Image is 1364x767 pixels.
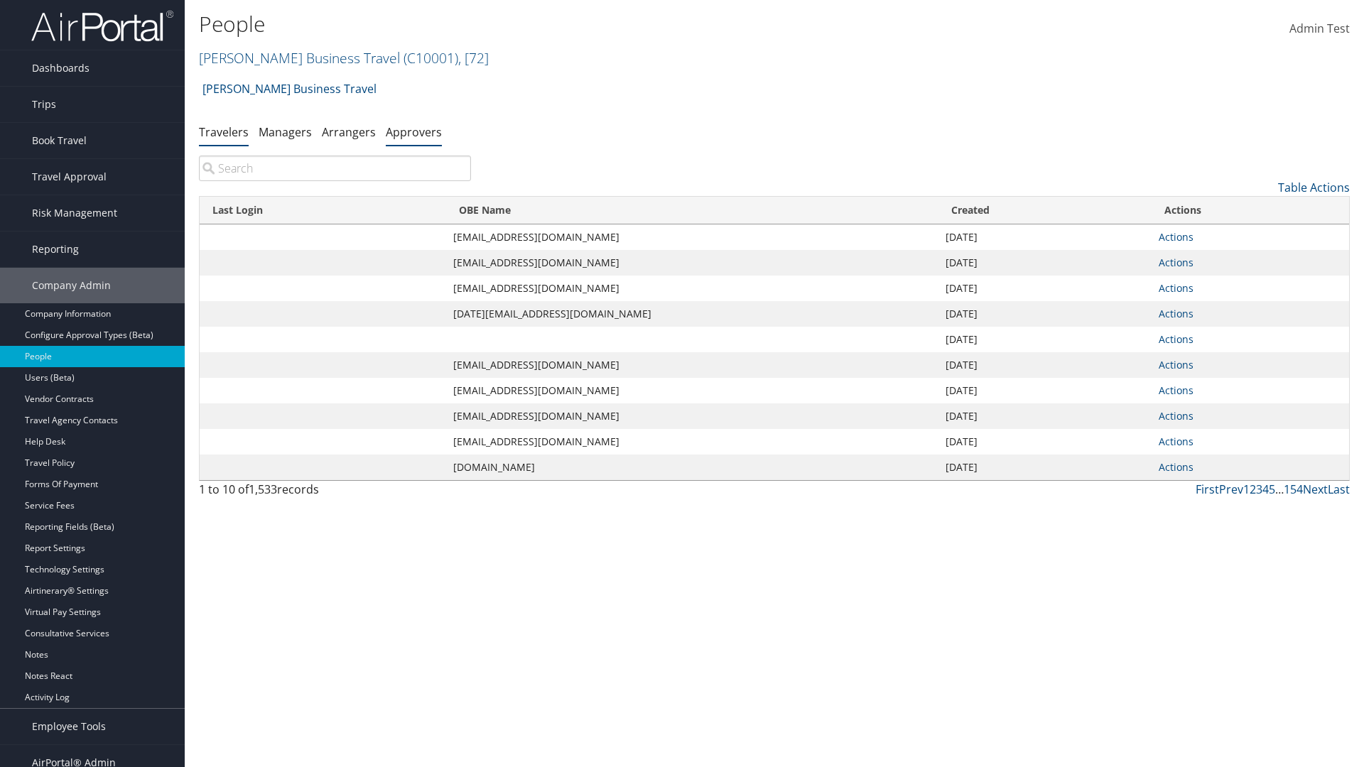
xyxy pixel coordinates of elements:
[446,276,938,301] td: [EMAIL_ADDRESS][DOMAIN_NAME]
[938,403,1152,429] td: [DATE]
[1159,307,1193,320] a: Actions
[32,123,87,158] span: Book Travel
[938,224,1152,250] td: [DATE]
[404,48,458,67] span: ( C10001 )
[446,429,938,455] td: [EMAIL_ADDRESS][DOMAIN_NAME]
[938,197,1152,224] th: Created: activate to sort column ascending
[1269,482,1275,497] a: 5
[199,481,471,505] div: 1 to 10 of records
[32,709,106,744] span: Employee Tools
[32,87,56,122] span: Trips
[1159,230,1193,244] a: Actions
[1159,358,1193,371] a: Actions
[32,50,90,86] span: Dashboards
[1159,460,1193,474] a: Actions
[32,159,107,195] span: Travel Approval
[1159,332,1193,346] a: Actions
[1250,482,1256,497] a: 2
[1152,197,1349,224] th: Actions
[200,197,446,224] th: Last Login: activate to sort column ascending
[446,455,938,480] td: [DOMAIN_NAME]
[386,124,442,140] a: Approvers
[32,268,111,303] span: Company Admin
[32,195,117,231] span: Risk Management
[1196,482,1219,497] a: First
[1159,435,1193,448] a: Actions
[938,301,1152,327] td: [DATE]
[938,327,1152,352] td: [DATE]
[1289,21,1350,36] span: Admin Test
[32,232,79,267] span: Reporting
[1159,281,1193,295] a: Actions
[202,75,377,103] a: [PERSON_NAME] Business Travel
[1289,7,1350,51] a: Admin Test
[446,301,938,327] td: [DATE][EMAIL_ADDRESS][DOMAIN_NAME]
[199,48,489,67] a: [PERSON_NAME] Business Travel
[1275,482,1284,497] span: …
[1278,180,1350,195] a: Table Actions
[1284,482,1303,497] a: 154
[446,197,938,224] th: OBE Name: activate to sort column ascending
[1219,482,1243,497] a: Prev
[938,455,1152,480] td: [DATE]
[938,276,1152,301] td: [DATE]
[322,124,376,140] a: Arrangers
[199,156,471,181] input: Search
[31,9,173,43] img: airportal-logo.png
[446,352,938,378] td: [EMAIL_ADDRESS][DOMAIN_NAME]
[446,378,938,403] td: [EMAIL_ADDRESS][DOMAIN_NAME]
[1243,482,1250,497] a: 1
[199,9,966,39] h1: People
[938,352,1152,378] td: [DATE]
[259,124,312,140] a: Managers
[1328,482,1350,497] a: Last
[1303,482,1328,497] a: Next
[938,378,1152,403] td: [DATE]
[1159,256,1193,269] a: Actions
[1256,482,1262,497] a: 3
[1159,409,1193,423] a: Actions
[1262,482,1269,497] a: 4
[938,429,1152,455] td: [DATE]
[446,224,938,250] td: [EMAIL_ADDRESS][DOMAIN_NAME]
[1159,383,1193,397] a: Actions
[458,48,489,67] span: , [ 72 ]
[446,250,938,276] td: [EMAIL_ADDRESS][DOMAIN_NAME]
[249,482,277,497] span: 1,533
[446,403,938,429] td: [EMAIL_ADDRESS][DOMAIN_NAME]
[199,124,249,140] a: Travelers
[938,250,1152,276] td: [DATE]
